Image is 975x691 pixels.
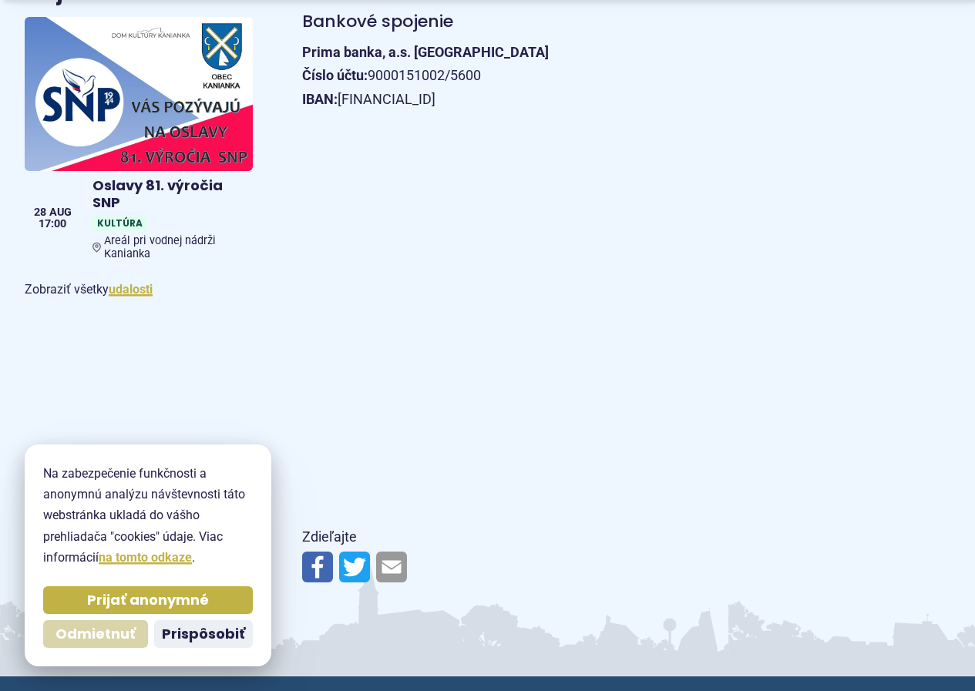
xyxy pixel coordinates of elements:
p: 9000151002/5600 [FINANCIAL_ID] [302,41,849,112]
strong: Prima banka, a.s. [GEOGRAPHIC_DATA] [302,44,549,60]
p: Na zabezpečenie funkčnosti a anonymnú analýzu návštevnosti táto webstránka ukladá do vášho prehli... [43,463,253,568]
strong: IBAN: [302,91,338,107]
strong: Číslo účtu: [302,67,368,83]
span: Kultúra [92,215,147,231]
button: Prispôsobiť [154,620,253,648]
span: 17:00 [34,219,72,230]
p: Zobraziť všetky [25,279,253,300]
span: Prispôsobiť [162,626,245,643]
img: Zdieľať na Facebooku [302,552,333,582]
span: Areál pri vodnej nádrži Kanianka [104,234,247,260]
span: Bankové spojenie [302,9,453,33]
h4: Oslavy 81. výročia SNP [92,177,247,212]
span: aug [49,207,72,218]
span: Prijať anonymné [87,592,209,609]
span: 28 [34,207,46,218]
a: Zobraziť všetky udalosti [109,282,153,297]
a: Oslavy 81. výročia SNP KultúraAreál pri vodnej nádrži Kanianka 28 aug 17:00 [25,17,253,267]
p: Zdieľajte [302,525,849,549]
button: Odmietnuť [43,620,148,648]
button: Prijať anonymné [43,586,253,614]
img: Zdieľať na Twitteri [339,552,370,582]
span: Odmietnuť [55,626,136,643]
img: Zdieľať e-mailom [376,552,407,582]
a: na tomto odkaze [99,550,192,565]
